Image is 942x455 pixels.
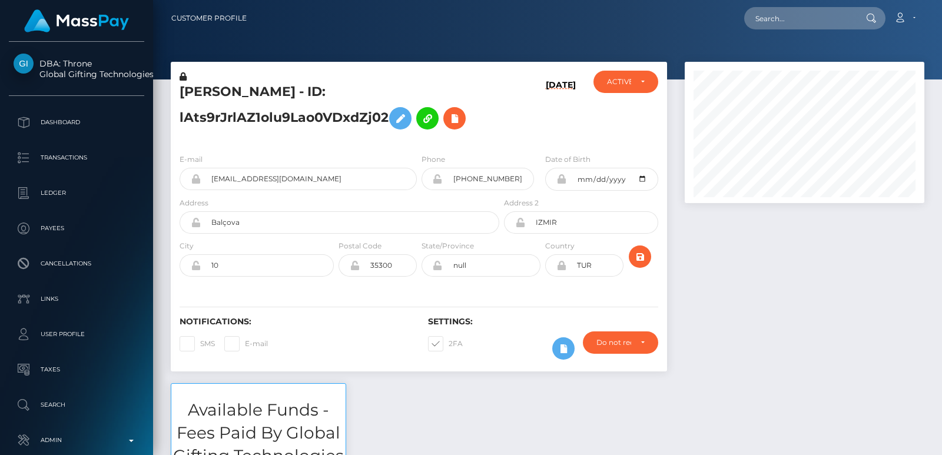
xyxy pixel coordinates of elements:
[545,154,591,165] label: Date of Birth
[428,336,463,351] label: 2FA
[583,331,658,354] button: Do not require
[14,114,140,131] p: Dashboard
[14,290,140,308] p: Links
[339,241,382,251] label: Postal Code
[14,184,140,202] p: Ledger
[180,198,208,208] label: Address
[422,241,474,251] label: State/Province
[14,54,34,74] img: Global Gifting Technologies Inc
[9,143,144,172] a: Transactions
[171,6,247,31] a: Customer Profile
[9,426,144,455] a: Admin
[9,390,144,420] a: Search
[607,77,632,87] div: ACTIVE
[14,361,140,378] p: Taxes
[428,317,659,327] h6: Settings:
[9,58,144,79] span: DBA: Throne Global Gifting Technologies Inc
[9,320,144,349] a: User Profile
[593,71,659,93] button: ACTIVE
[14,431,140,449] p: Admin
[14,326,140,343] p: User Profile
[9,249,144,278] a: Cancellations
[596,338,631,347] div: Do not require
[9,214,144,243] a: Payees
[9,355,144,384] a: Taxes
[24,9,129,32] img: MassPay Logo
[14,149,140,167] p: Transactions
[9,178,144,208] a: Ledger
[180,154,203,165] label: E-mail
[224,336,268,351] label: E-mail
[422,154,445,165] label: Phone
[180,336,215,351] label: SMS
[14,220,140,237] p: Payees
[14,396,140,414] p: Search
[14,255,140,273] p: Cancellations
[744,7,855,29] input: Search...
[9,108,144,137] a: Dashboard
[180,83,493,135] h5: [PERSON_NAME] - ID: lAts9rJrlAZ1olu9Lao0VDxdZj02
[545,241,575,251] label: Country
[9,284,144,314] a: Links
[180,241,194,251] label: City
[180,317,410,327] h6: Notifications:
[504,198,539,208] label: Address 2
[546,80,576,140] h6: [DATE]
